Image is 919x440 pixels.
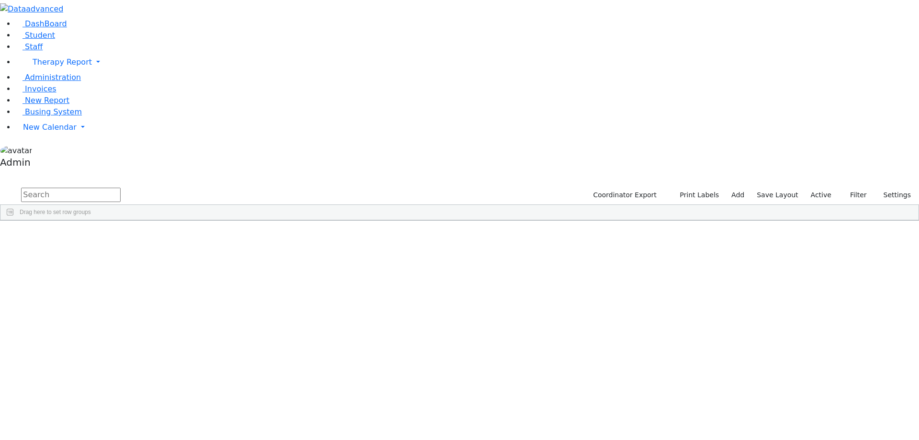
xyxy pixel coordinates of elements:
[15,42,43,51] a: Staff
[25,19,67,28] span: DashBoard
[669,188,723,203] button: Print Labels
[15,118,919,137] a: New Calendar
[807,188,836,203] label: Active
[15,53,919,72] a: Therapy Report
[33,57,92,67] span: Therapy Report
[871,188,915,203] button: Settings
[15,84,56,93] a: Invoices
[15,107,82,116] a: Busing System
[587,188,661,203] button: Coordinator Export
[15,73,81,82] a: Administration
[25,96,69,105] span: New Report
[21,188,121,202] input: Search
[25,42,43,51] span: Staff
[15,96,69,105] a: New Report
[15,19,67,28] a: DashBoard
[23,123,77,132] span: New Calendar
[25,31,55,40] span: Student
[25,73,81,82] span: Administration
[727,188,749,203] a: Add
[25,84,56,93] span: Invoices
[25,107,82,116] span: Busing System
[752,188,802,203] button: Save Layout
[838,188,871,203] button: Filter
[15,31,55,40] a: Student
[20,209,91,215] span: Drag here to set row groups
